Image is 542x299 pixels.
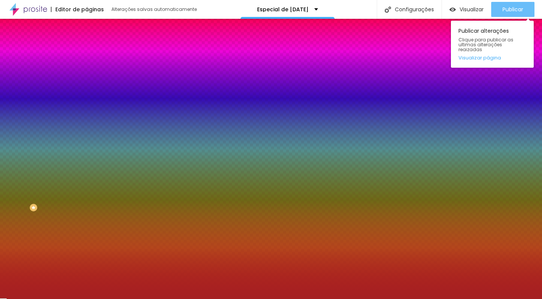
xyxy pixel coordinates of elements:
[458,55,526,60] a: Visualizar página
[502,6,523,12] span: Publicar
[442,2,491,17] button: Visualizar
[449,6,456,13] img: view-1.svg
[451,21,534,68] div: Publicar alterações
[111,7,198,12] div: Alterações salvas automaticamente
[458,37,526,52] span: Clique para publicar as ultimas alterações reaizadas
[257,7,309,12] p: Especial de [DATE]
[51,7,104,12] div: Editor de páginas
[460,6,484,12] span: Visualizar
[491,2,534,17] button: Publicar
[385,6,391,13] img: Icone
